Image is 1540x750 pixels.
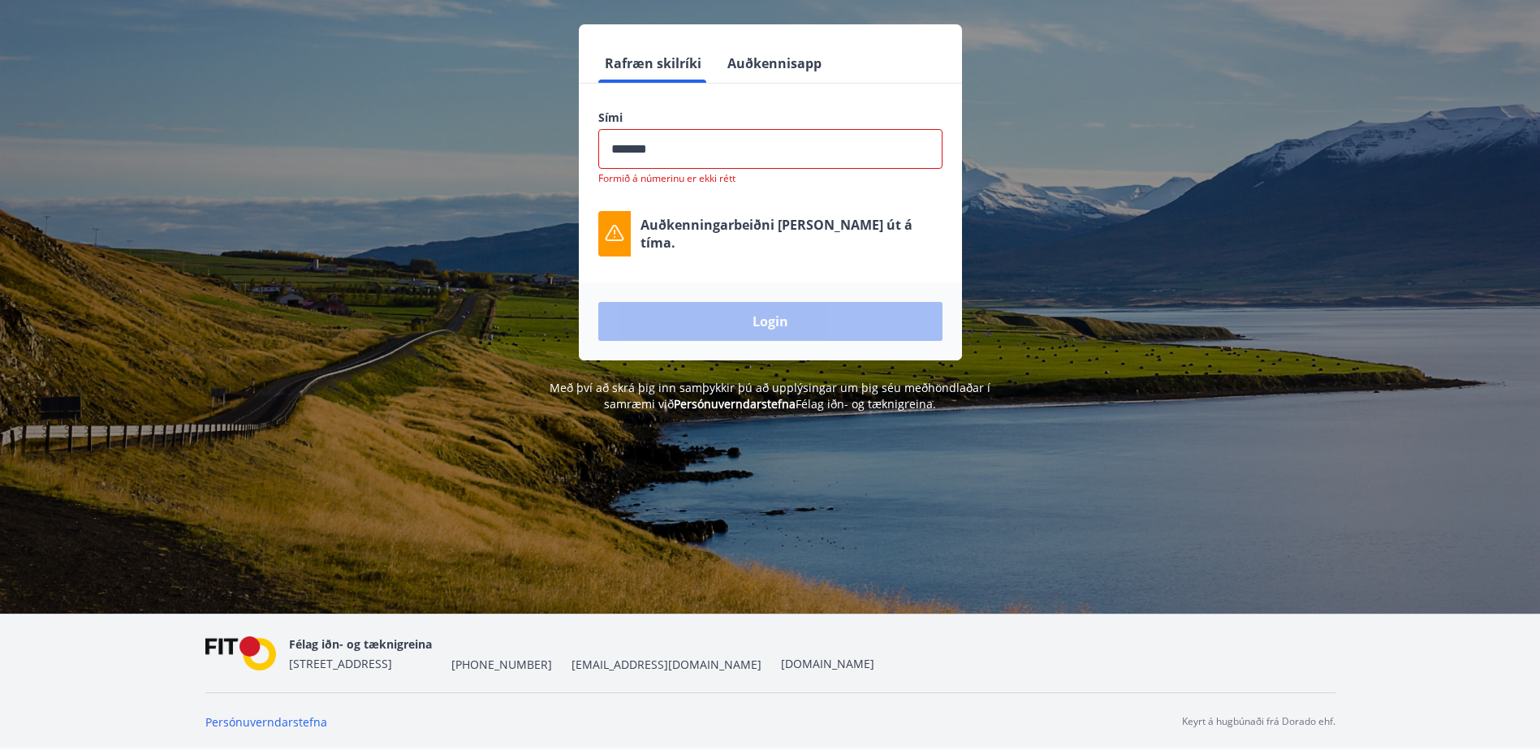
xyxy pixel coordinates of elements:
span: Með því að skrá þig inn samþykkir þú að upplýsingar um þig séu meðhöndlaðar í samræmi við Félag i... [550,380,990,412]
p: Keyrt á hugbúnaði frá Dorado ehf. [1182,714,1335,729]
a: Persónuverndarstefna [205,714,327,730]
label: Sími [598,110,943,126]
button: Auðkennisapp [721,44,828,83]
span: [STREET_ADDRESS] [289,656,392,671]
span: [EMAIL_ADDRESS][DOMAIN_NAME] [572,657,761,673]
p: Auðkenningarbeiðni [PERSON_NAME] út á tíma. [641,216,943,252]
a: Persónuverndarstefna [674,396,796,412]
span: [PHONE_NUMBER] [451,657,552,673]
span: Félag iðn- og tæknigreina [289,636,432,652]
a: [DOMAIN_NAME] [781,656,874,671]
img: FPQVkF9lTnNbbaRSFyT17YYeljoOGk5m51IhT0bO.png [205,636,277,671]
p: Formið á númerinu er ekki rétt [598,172,943,185]
button: Rafræn skilríki [598,44,708,83]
